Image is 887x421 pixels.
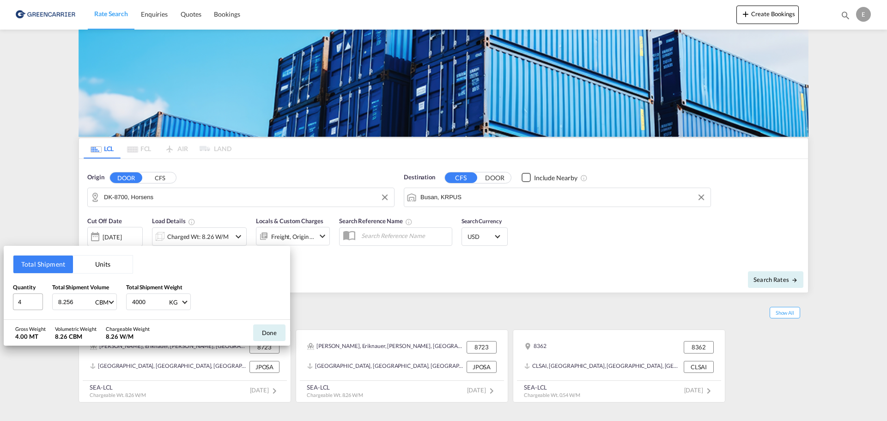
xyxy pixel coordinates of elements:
div: Gross Weight [15,325,46,332]
div: 8.26 W/M [106,332,150,341]
div: 8.26 CBM [55,332,97,341]
div: 4.00 MT [15,332,46,341]
div: Volumetric Weight [55,325,97,332]
button: Total Shipment [13,256,73,273]
div: CBM [95,299,109,306]
span: Quantity [13,284,36,291]
div: Chargeable Weight [106,325,150,332]
input: Enter weight [131,294,168,310]
button: Units [73,256,133,273]
div: KG [169,299,178,306]
span: Total Shipment Volume [52,284,109,291]
input: Qty [13,293,43,310]
input: Enter volume [57,294,94,310]
span: Total Shipment Weight [126,284,182,291]
button: Done [253,324,286,341]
